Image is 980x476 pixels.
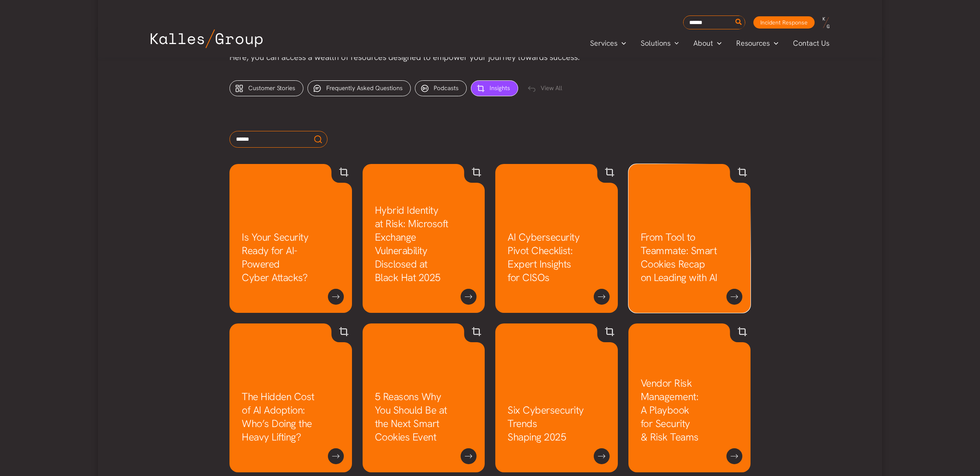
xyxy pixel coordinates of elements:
a: Vendor Risk Management: A Playbook for Security & Risk Teams [641,376,699,444]
a: ServicesMenu Toggle [583,37,633,49]
a: SolutionsMenu Toggle [633,37,686,49]
span: Podcasts [434,84,459,92]
p: Here, you can access a wealth of resources designed to empower your journey towards success. [229,51,751,64]
a: Six Cybersecurity Trends Shaping 2025 [508,403,584,444]
a: From Tool to Teammate: Smart Cookies Recap on Leading with AI [641,230,717,284]
button: Search [734,16,744,29]
a: Hybrid Identity at Risk: Microsoft Exchange Vulnerability Disclosed at Black Hat 2025 [375,204,448,284]
span: Menu Toggle [713,37,722,49]
img: Kalles Group [151,29,263,48]
span: Menu Toggle [670,37,679,49]
nav: Primary Site Navigation [583,36,837,50]
span: Resources [736,37,770,49]
span: Services [590,37,617,49]
span: Frequently Asked Questions [326,84,403,92]
a: 5 Reasons Why You Should Be at the Next Smart Cookies Event [375,390,447,444]
a: The Hidden Cost of AI Adoption: Who’s Doing the Heavy Lifting? [242,390,314,444]
span: Insights [490,84,510,92]
a: ResourcesMenu Toggle [729,37,786,49]
span: Solutions [641,37,670,49]
span: Contact Us [793,37,829,49]
span: About [693,37,713,49]
span: Menu Toggle [770,37,778,49]
div: View All [522,81,570,97]
span: Customer Stories [248,84,295,92]
a: AI Cybersecurity Pivot Checklist: Expert Insights for CISOs [508,230,579,284]
span: Menu Toggle [617,37,626,49]
a: AboutMenu Toggle [686,37,729,49]
a: Is Your Security Ready for AI-Powered Cyber Attacks? [242,230,308,284]
a: Contact Us [786,37,837,49]
a: Incident Response [753,16,815,29]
